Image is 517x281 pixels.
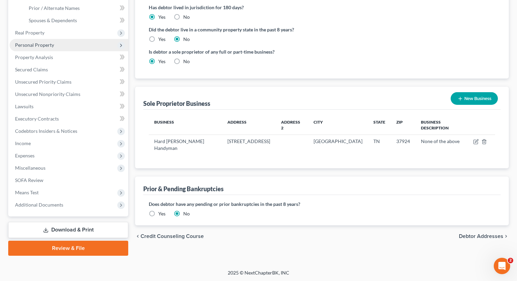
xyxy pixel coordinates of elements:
span: Additional Documents [15,202,63,208]
label: Yes [158,210,165,217]
span: Debtor Addresses [459,234,503,239]
label: No [183,210,190,217]
span: Secured Claims [15,67,48,72]
span: SOFA Review [15,177,43,183]
span: Lawsuits [15,103,34,109]
span: Income [15,140,31,146]
span: Unsecured Nonpriority Claims [15,91,80,97]
a: Unsecured Nonpriority Claims [10,88,128,100]
th: Business Description [415,115,468,135]
label: Is debtor a sole proprietor of any full or part-time business? [149,48,319,55]
a: Download & Print [8,222,128,238]
i: chevron_left [135,234,141,239]
a: Prior / Alternate Names [23,2,128,14]
button: New Business [451,92,498,105]
iframe: Intercom live chat [494,258,510,274]
span: Unsecured Priority Claims [15,79,71,85]
a: Lawsuits [10,100,128,113]
a: Review & File [8,241,128,256]
td: 37924 [391,135,415,155]
div: Prior & Pending Bankruptcies [143,185,224,193]
i: chevron_right [503,234,509,239]
td: None of the above [415,135,468,155]
th: Zip [391,115,415,135]
span: Means Test [15,189,39,195]
td: [STREET_ADDRESS] [222,135,276,155]
a: Property Analysis [10,51,128,64]
td: [GEOGRAPHIC_DATA] [308,135,368,155]
td: Hard [PERSON_NAME] Handyman [149,135,222,155]
th: Business [149,115,222,135]
label: Did the debtor live in a community property state in the past 8 years? [149,26,495,33]
span: Personal Property [15,42,54,48]
td: TN [368,135,391,155]
span: Executory Contracts [15,116,59,122]
label: Yes [158,58,165,65]
span: Credit Counseling Course [141,234,204,239]
th: State [368,115,391,135]
label: No [183,36,190,43]
label: Yes [158,14,165,20]
label: Has debtor lived in jurisdiction for 180 days? [149,4,495,11]
label: Yes [158,36,165,43]
a: Unsecured Priority Claims [10,76,128,88]
div: Sole Proprietor Business [143,99,210,108]
span: Property Analysis [15,54,53,60]
span: Expenses [15,153,35,158]
span: Prior / Alternate Names [29,5,80,11]
a: Secured Claims [10,64,128,76]
span: Real Property [15,30,44,36]
th: Address [222,115,276,135]
span: 2 [508,258,513,263]
a: Spouses & Dependents [23,14,128,27]
label: No [183,58,190,65]
button: chevron_left Credit Counseling Course [135,234,204,239]
a: Executory Contracts [10,113,128,125]
button: Debtor Addresses chevron_right [459,234,509,239]
label: No [183,14,190,20]
span: Miscellaneous [15,165,45,171]
th: City [308,115,368,135]
th: Address 2 [276,115,308,135]
label: Does debtor have any pending or prior bankruptcies in the past 8 years? [149,200,495,208]
span: Codebtors Insiders & Notices [15,128,77,134]
a: SOFA Review [10,174,128,186]
span: Spouses & Dependents [29,17,77,23]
